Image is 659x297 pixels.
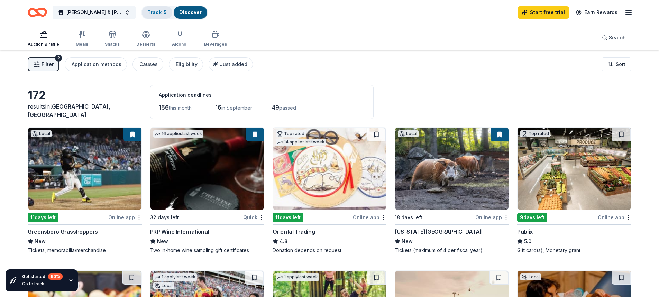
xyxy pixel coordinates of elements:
span: Filter [42,60,54,68]
span: 16 [215,104,221,111]
span: in [28,103,110,118]
span: 156 [159,104,169,111]
div: 16 applies last week [153,130,203,138]
div: 172 [28,89,142,102]
div: Causes [139,60,158,68]
div: Two in-home wine sampling gift certificates [150,247,264,254]
div: results [28,102,142,119]
span: New [157,237,168,245]
a: Start free trial [518,6,569,19]
span: 4.8 [280,237,287,245]
button: [PERSON_NAME] & [PERSON_NAME] Infertility Journey IVF Fund Bingo Night [53,6,136,19]
span: New [402,237,413,245]
div: Application deadlines [159,91,365,99]
div: 9 days left [517,213,547,222]
div: Oriental Trading [273,228,315,236]
a: Image for North Carolina ZooLocal18 days leftOnline app[US_STATE][GEOGRAPHIC_DATA]NewTickets (max... [395,127,509,254]
span: New [35,237,46,245]
div: Beverages [204,41,227,47]
div: Tickets, memorabilia/merchandise [28,247,142,254]
div: Top rated [276,130,306,137]
a: Image for PublixTop rated9days leftOnline appPublix5.0Gift card(s), Monetary grant [517,127,631,254]
button: Causes [132,57,163,71]
div: Application methods [72,60,121,68]
div: Go to track [22,281,63,287]
div: Greensboro Grasshoppers [28,228,98,236]
span: 5.0 [524,237,531,245]
a: Track· 5 [147,9,167,15]
img: Image for Oriental Trading [273,128,386,210]
button: Auction & raffle [28,28,59,50]
div: Publix [517,228,533,236]
span: [GEOGRAPHIC_DATA], [GEOGRAPHIC_DATA] [28,103,110,118]
img: Image for PRP Wine International [150,128,264,210]
img: Image for Greensboro Grasshoppers [28,128,141,210]
div: 18 days left [395,213,422,222]
a: Image for Greensboro GrasshoppersLocal11days leftOnline appGreensboro GrasshoppersNewTickets, mem... [28,127,142,254]
div: Snacks [105,41,120,47]
a: Earn Rewards [572,6,622,19]
button: Meals [76,28,88,50]
button: Snacks [105,28,120,50]
button: Sort [602,57,631,71]
a: Image for Oriental TradingTop rated14 applieslast week11days leftOnline appOriental Trading4.8Don... [273,127,387,254]
button: Application methods [65,57,127,71]
div: 2 [55,55,62,62]
a: Home [28,4,47,20]
div: Online app [475,213,509,222]
div: Gift card(s), Monetary grant [517,247,631,254]
div: Local [153,282,174,289]
div: 1 apply last week [153,273,197,281]
div: 11 days left [28,213,58,222]
div: Top rated [520,130,550,137]
button: Filter2 [28,57,59,71]
div: Online app [598,213,631,222]
div: 14 applies last week [276,139,326,146]
button: Just added [209,57,253,71]
div: 60 % [48,273,63,280]
div: Local [31,130,52,137]
span: Sort [616,60,625,68]
div: Quick [243,213,264,222]
span: in September [221,105,252,111]
a: Image for PRP Wine International16 applieslast week32 days leftQuickPRP Wine InternationalNewTwo ... [150,127,264,254]
span: Search [609,34,626,42]
div: Local [398,130,419,137]
div: Auction & raffle [28,41,59,47]
span: 49 [272,104,279,111]
a: Discover [179,9,202,15]
div: 11 days left [273,213,303,222]
div: Get started [22,273,63,280]
div: Meals [76,41,88,47]
span: [PERSON_NAME] & [PERSON_NAME] Infertility Journey IVF Fund Bingo Night [66,8,122,17]
div: Donation depends on request [273,247,387,254]
div: Tickets (maximum of 4 per fiscal year) [395,247,509,254]
div: 1 apply last week [276,273,319,281]
div: Online app [353,213,386,222]
button: Desserts [136,28,155,50]
div: Alcohol [172,41,187,47]
img: Image for Publix [518,128,631,210]
div: Eligibility [176,60,198,68]
div: PRP Wine International [150,228,209,236]
div: Local [520,273,541,280]
div: [US_STATE][GEOGRAPHIC_DATA] [395,228,482,236]
button: Track· 5Discover [141,6,208,19]
img: Image for North Carolina Zoo [395,128,509,210]
button: Alcohol [172,28,187,50]
button: Eligibility [169,57,203,71]
button: Search [596,31,631,45]
button: Beverages [204,28,227,50]
div: 32 days left [150,213,179,222]
span: Just added [220,61,247,67]
span: passed [279,105,296,111]
div: Online app [108,213,142,222]
div: Desserts [136,41,155,47]
span: this month [169,105,192,111]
